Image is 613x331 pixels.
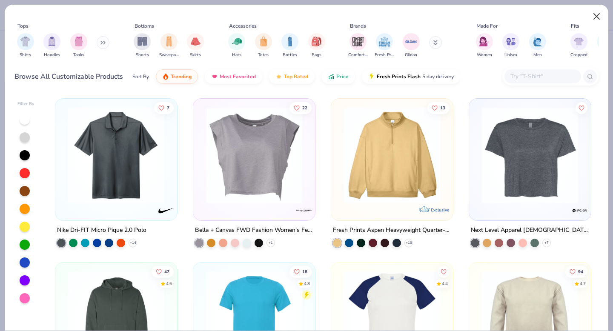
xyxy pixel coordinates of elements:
[336,73,349,80] span: Price
[350,22,366,30] div: Brands
[352,35,364,48] img: Comfort Colors Image
[510,71,575,81] input: Try "T-Shirt"
[476,33,493,58] button: filter button
[269,240,273,245] span: + 1
[64,107,169,203] img: 21fda654-1eb2-4c2c-b188-be26a870e180
[229,22,257,30] div: Accessories
[471,225,589,236] div: Next Level Apparel [DEMOGRAPHIC_DATA]' Festival Cali Crop T-Shirt
[17,22,29,30] div: Tops
[529,33,546,58] button: filter button
[187,33,204,58] div: filter for Skirts
[405,35,418,48] img: Gildan Image
[284,73,308,80] span: Top Rated
[375,33,394,58] div: filter for Fresh Prints
[166,280,172,287] div: 4.6
[232,37,242,46] img: Hats Image
[306,107,411,203] img: fea30bab-9cee-4a4f-98cb-187d2db77708
[17,101,34,107] div: Filter By
[289,265,312,277] button: Like
[302,269,307,274] span: 18
[405,240,412,245] span: + 10
[444,107,549,203] img: f70527af-4fab-4d83-b07e-8fc97e9685e6
[576,102,587,114] button: Like
[155,102,174,114] button: Like
[255,33,272,58] div: filter for Totes
[476,22,498,30] div: Made For
[269,69,315,84] button: Top Rated
[348,33,368,58] button: filter button
[295,202,312,219] img: Bella + Canvas logo
[580,280,586,287] div: 4.7
[73,52,84,58] span: Tanks
[362,69,460,84] button: Fresh Prints Flash5 day delivery
[195,225,313,236] div: Bella + Canvas FWD Fashion Women's Festival Crop Tank
[340,107,444,203] img: a5fef0f3-26ac-4d1f-8e04-62fc7b7c0c3a
[202,107,306,203] img: c768ab5a-8da2-4a2e-b8dd-29752a77a1e5
[506,37,516,46] img: Unisex Image
[431,207,449,213] span: Exclusive
[477,52,492,58] span: Women
[285,37,295,46] img: Bottles Image
[312,52,321,58] span: Bags
[476,33,493,58] div: filter for Women
[14,71,123,82] div: Browse All Customizable Products
[544,240,549,245] span: + 7
[289,102,312,114] button: Like
[70,33,87,58] button: filter button
[137,37,147,46] img: Shorts Image
[302,106,307,110] span: 22
[281,33,298,58] div: filter for Bottles
[255,33,272,58] button: filter button
[440,106,445,110] span: 13
[478,107,582,203] img: c38c874d-42b5-4d71-8780-7fdc484300a7
[17,33,34,58] button: filter button
[158,202,175,219] img: Nike logo
[281,33,298,58] button: filter button
[17,33,34,58] div: filter for Shirts
[47,37,57,46] img: Hoodies Image
[159,33,179,58] div: filter for Sweatpants
[442,280,448,287] div: 4.4
[403,33,420,58] button: filter button
[132,73,149,80] div: Sort By
[152,265,174,277] button: Like
[570,52,587,58] span: Cropped
[312,37,321,46] img: Bags Image
[20,37,30,46] img: Shirts Image
[232,52,241,58] span: Hats
[403,33,420,58] div: filter for Gildan
[228,33,245,58] div: filter for Hats
[205,69,262,84] button: Most Favorited
[156,69,198,84] button: Trending
[134,33,151,58] button: filter button
[529,33,546,58] div: filter for Men
[228,33,245,58] button: filter button
[44,52,60,58] span: Hoodies
[136,52,149,58] span: Shorts
[57,225,146,236] div: Nike Dri-FIT Micro Pique 2.0 Polo
[502,33,519,58] button: filter button
[259,37,268,46] img: Totes Image
[308,33,325,58] button: filter button
[171,73,192,80] span: Trending
[533,37,542,46] img: Men Image
[578,269,583,274] span: 94
[43,33,60,58] div: filter for Hoodies
[275,73,282,80] img: TopRated.gif
[159,33,179,58] button: filter button
[190,52,201,58] span: Skirts
[162,73,169,80] img: trending.gif
[574,37,584,46] img: Cropped Image
[333,225,451,236] div: Fresh Prints Aspen Heavyweight Quarter-Zip
[589,9,605,25] button: Close
[191,37,201,46] img: Skirts Image
[570,33,587,58] button: filter button
[570,33,587,58] div: filter for Cropped
[211,73,218,80] img: most_fav.gif
[378,35,391,48] img: Fresh Prints Image
[321,69,355,84] button: Price
[135,22,154,30] div: Bottoms
[571,202,588,219] img: Next Level Apparel logo
[74,37,83,46] img: Tanks Image
[304,280,310,287] div: 4.8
